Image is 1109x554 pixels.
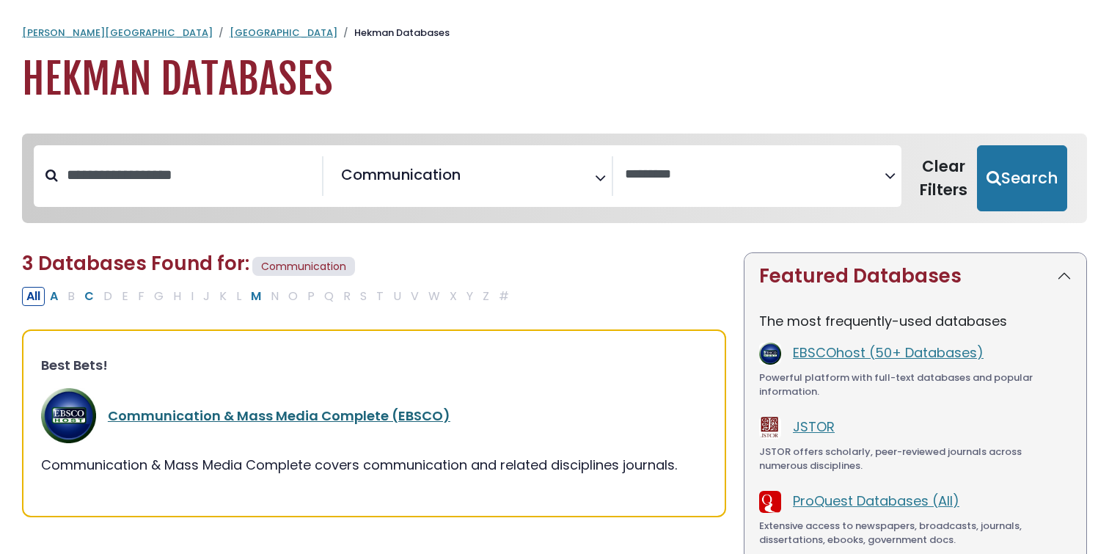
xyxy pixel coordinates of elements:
[41,455,707,475] div: Communication & Mass Media Complete covers communication and related disciplines journals.
[744,253,1086,299] button: Featured Databases
[246,287,266,306] button: Filter Results M
[793,343,984,362] a: EBSCOhost (50+ Databases)
[22,134,1087,223] nav: Search filters
[22,286,515,305] div: Alpha-list to filter by first letter of database name
[759,445,1072,473] div: JSTOR offers scholarly, peer-reviewed journals across numerous disciplines.
[759,371,1072,399] div: Powerful platform with full-text databases and popular information.
[910,145,977,211] button: Clear Filters
[22,55,1087,104] h1: Hekman Databases
[22,287,45,306] button: All
[45,287,62,306] button: Filter Results A
[793,492,959,510] a: ProQuest Databases (All)
[341,164,461,186] span: Communication
[464,172,474,187] textarea: Search
[759,519,1072,547] div: Extensive access to newspapers, broadcasts, journals, dissertations, ebooks, government docs.
[625,167,885,183] textarea: Search
[335,164,461,186] li: Communication
[58,163,322,187] input: Search database by title or keyword
[252,257,355,277] span: Communication
[22,26,1087,40] nav: breadcrumb
[759,311,1072,331] p: The most frequently-used databases
[977,145,1067,211] button: Submit for Search Results
[108,407,450,425] a: Communication & Mass Media Complete (EBSCO)
[80,287,98,306] button: Filter Results C
[337,26,450,40] li: Hekman Databases
[41,357,707,373] h3: Best Bets!
[22,26,213,40] a: [PERSON_NAME][GEOGRAPHIC_DATA]
[22,250,249,277] span: 3 Databases Found for:
[793,418,835,436] a: JSTOR
[230,26,337,40] a: [GEOGRAPHIC_DATA]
